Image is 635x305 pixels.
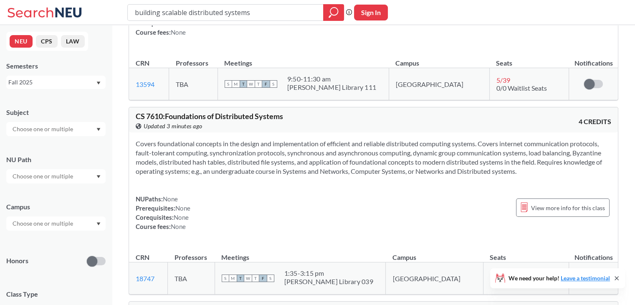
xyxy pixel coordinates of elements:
div: [PERSON_NAME] Library 039 [284,277,373,286]
span: Updated 3 minutes ago [144,122,202,131]
th: Seats [489,50,569,68]
div: NU Path [6,155,106,164]
span: S [267,274,274,282]
div: Fall 2025Dropdown arrow [6,76,106,89]
svg: Dropdown arrow [96,81,101,85]
div: magnifying glass [323,4,344,21]
span: S [225,80,232,88]
th: Campus [386,244,483,262]
button: Sign In [354,5,388,20]
span: T [255,80,262,88]
td: TBA [169,68,218,100]
span: Class Type [6,290,106,299]
span: F [262,80,270,88]
span: T [240,80,247,88]
span: M [229,274,237,282]
span: S [270,80,277,88]
input: Choose one or multiple [8,171,78,181]
span: None [175,204,190,212]
span: T [252,274,259,282]
th: Meetings [215,244,386,262]
td: [GEOGRAPHIC_DATA] [389,68,489,100]
th: Professors [169,50,218,68]
div: [PERSON_NAME] Library 111 [287,83,376,91]
div: CRN [136,253,149,262]
span: S [222,274,229,282]
th: Campus [389,50,489,68]
span: 5 / 39 [496,76,510,84]
span: None [163,195,178,203]
div: NUPaths: Prerequisites: Corequisites: Course fees: [136,194,190,231]
a: 18747 [136,274,154,282]
span: T [237,274,244,282]
div: CRN [136,58,149,68]
th: Professors [168,244,215,262]
div: Semesters [6,61,106,71]
input: Choose one or multiple [8,124,78,134]
th: Notifications [569,244,618,262]
th: Notifications [569,50,618,68]
p: Honors [6,256,28,266]
span: We need your help! [509,275,610,281]
td: TBA [168,262,215,295]
div: 9:50 - 11:30 am [287,75,376,83]
span: CS 7610 : Foundations of Distributed Systems [136,112,283,121]
svg: Dropdown arrow [96,222,101,226]
span: F [259,274,267,282]
th: Seats [483,244,569,262]
button: NEU [10,35,33,48]
span: View more info for this class [531,203,605,213]
section: Covers foundational concepts in the design and implementation of efficient and reliable distribut... [136,139,611,176]
svg: Dropdown arrow [96,128,101,131]
div: Fall 2025 [8,78,96,87]
input: Choose one or multiple [8,219,78,229]
div: Dropdown arrow [6,122,106,136]
a: Leave a testimonial [561,274,610,282]
span: None [171,28,186,36]
span: None [174,213,189,221]
span: W [244,274,252,282]
span: 0/0 Waitlist Seats [496,84,547,92]
div: Dropdown arrow [6,169,106,183]
td: [GEOGRAPHIC_DATA] [386,262,483,295]
span: 4 CREDITS [579,117,611,126]
div: Subject [6,108,106,117]
span: W [247,80,255,88]
div: Campus [6,202,106,211]
span: None [171,223,186,230]
a: 13594 [136,80,154,88]
input: Class, professor, course number, "phrase" [134,5,317,20]
button: CPS [36,35,58,48]
button: LAW [61,35,85,48]
span: M [232,80,240,88]
th: Meetings [218,50,389,68]
svg: magnifying glass [329,7,339,18]
svg: Dropdown arrow [96,175,101,178]
div: 1:35 - 3:15 pm [284,269,373,277]
div: Dropdown arrow [6,216,106,231]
